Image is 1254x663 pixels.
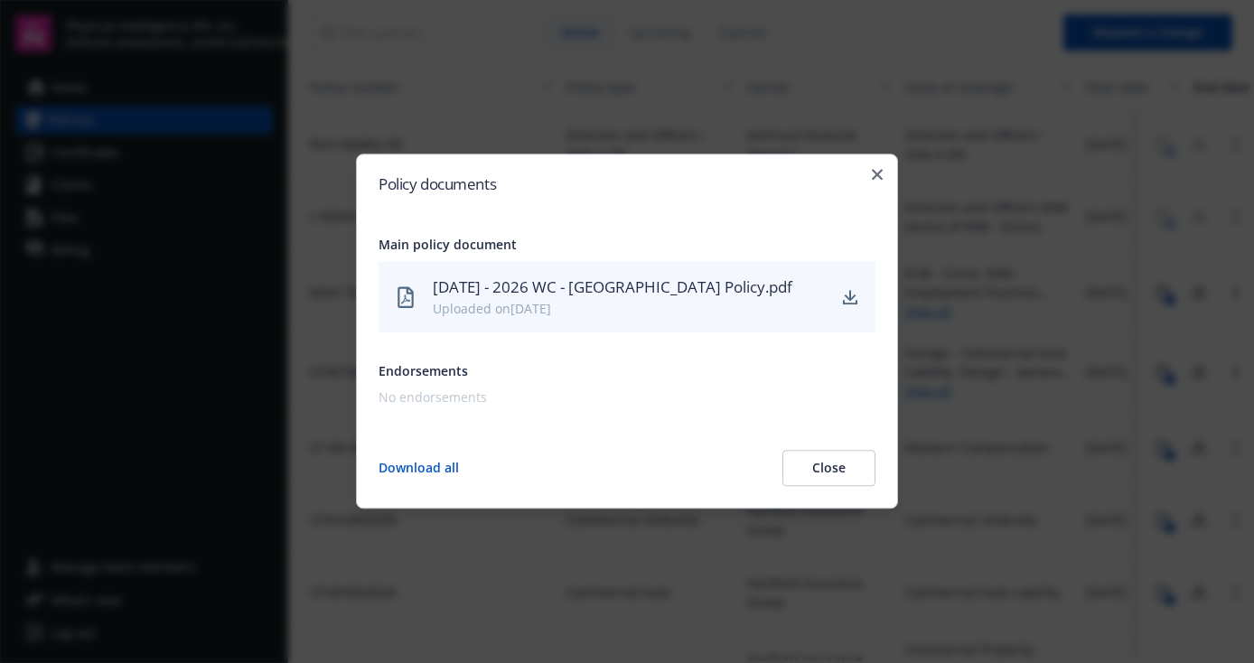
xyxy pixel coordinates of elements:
[782,451,875,487] button: Close
[379,235,875,254] div: Main policy document
[379,176,875,191] h2: Policy documents
[433,300,825,319] div: Uploaded on [DATE]
[433,275,825,299] div: [DATE] - 2026 WC - [GEOGRAPHIC_DATA] Policy.pdf
[379,388,868,407] div: No endorsements
[839,286,861,308] a: download
[379,451,459,487] button: Download all
[379,362,875,381] div: Endorsements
